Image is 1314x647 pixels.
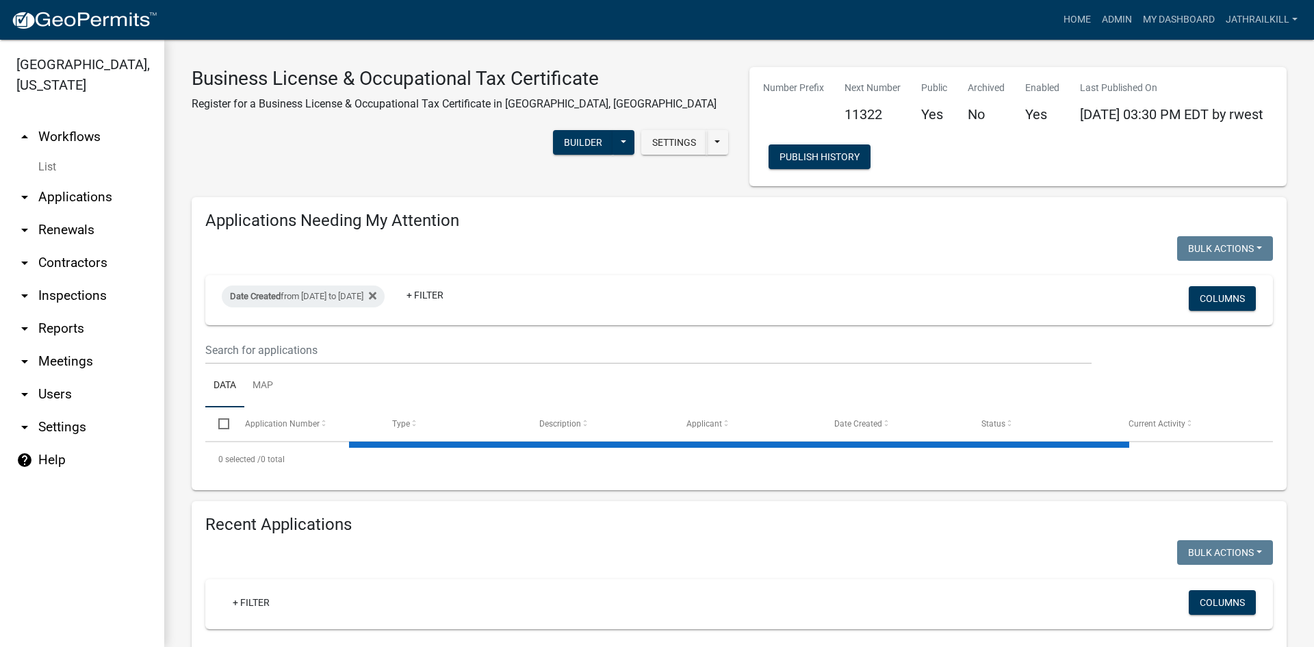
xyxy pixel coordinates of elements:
[763,81,824,95] p: Number Prefix
[205,407,231,440] datatable-header-cell: Select
[16,353,33,370] i: arrow_drop_down
[1137,7,1220,33] a: My Dashboard
[553,130,613,155] button: Builder
[231,407,378,440] datatable-header-cell: Application Number
[1177,236,1273,261] button: Bulk Actions
[205,364,244,408] a: Data
[1080,81,1263,95] p: Last Published On
[205,515,1273,535] h4: Recent Applications
[526,407,673,440] datatable-header-cell: Description
[981,419,1005,429] span: Status
[396,283,454,307] a: + Filter
[230,291,281,301] span: Date Created
[192,96,717,112] p: Register for a Business License & Occupational Tax Certificate in [GEOGRAPHIC_DATA], [GEOGRAPHIC_...
[222,590,281,615] a: + Filter
[673,407,821,440] datatable-header-cell: Applicant
[921,106,947,123] h5: Yes
[921,81,947,95] p: Public
[845,81,901,95] p: Next Number
[245,419,320,429] span: Application Number
[205,442,1273,477] div: 0 total
[1220,7,1303,33] a: Jathrailkill
[16,386,33,403] i: arrow_drop_down
[769,153,871,164] wm-modal-confirm: Workflow Publish History
[1058,7,1096,33] a: Home
[244,364,281,408] a: Map
[968,106,1005,123] h5: No
[1116,407,1263,440] datatable-header-cell: Current Activity
[845,106,901,123] h5: 11322
[392,419,410,429] span: Type
[1096,7,1137,33] a: Admin
[539,419,581,429] span: Description
[686,419,722,429] span: Applicant
[1025,81,1059,95] p: Enabled
[641,130,707,155] button: Settings
[16,255,33,271] i: arrow_drop_down
[1129,419,1185,429] span: Current Activity
[821,407,968,440] datatable-header-cell: Date Created
[205,211,1273,231] h4: Applications Needing My Attention
[1025,106,1059,123] h5: Yes
[834,419,882,429] span: Date Created
[968,407,1116,440] datatable-header-cell: Status
[205,336,1092,364] input: Search for applications
[192,67,717,90] h3: Business License & Occupational Tax Certificate
[769,144,871,169] button: Publish History
[968,81,1005,95] p: Archived
[16,189,33,205] i: arrow_drop_down
[1080,106,1263,123] span: [DATE] 03:30 PM EDT by rwest
[16,288,33,304] i: arrow_drop_down
[16,452,33,468] i: help
[16,419,33,435] i: arrow_drop_down
[222,286,385,307] div: from [DATE] to [DATE]
[16,129,33,145] i: arrow_drop_up
[1189,590,1256,615] button: Columns
[16,320,33,337] i: arrow_drop_down
[379,407,526,440] datatable-header-cell: Type
[1189,286,1256,311] button: Columns
[16,222,33,238] i: arrow_drop_down
[218,455,261,464] span: 0 selected /
[1177,540,1273,565] button: Bulk Actions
